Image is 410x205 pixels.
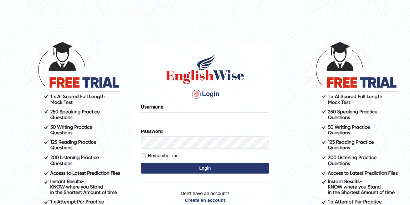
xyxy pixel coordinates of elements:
[141,163,269,174] button: Login
[141,89,269,100] h4: Login
[141,197,269,204] a: Create an account
[141,128,163,135] label: Password
[164,53,246,85] img: Logo of English Wise sign in for intelligent practice with AI
[141,104,163,110] label: Username
[141,154,145,158] input: Remember me
[141,152,179,159] label: Remember me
